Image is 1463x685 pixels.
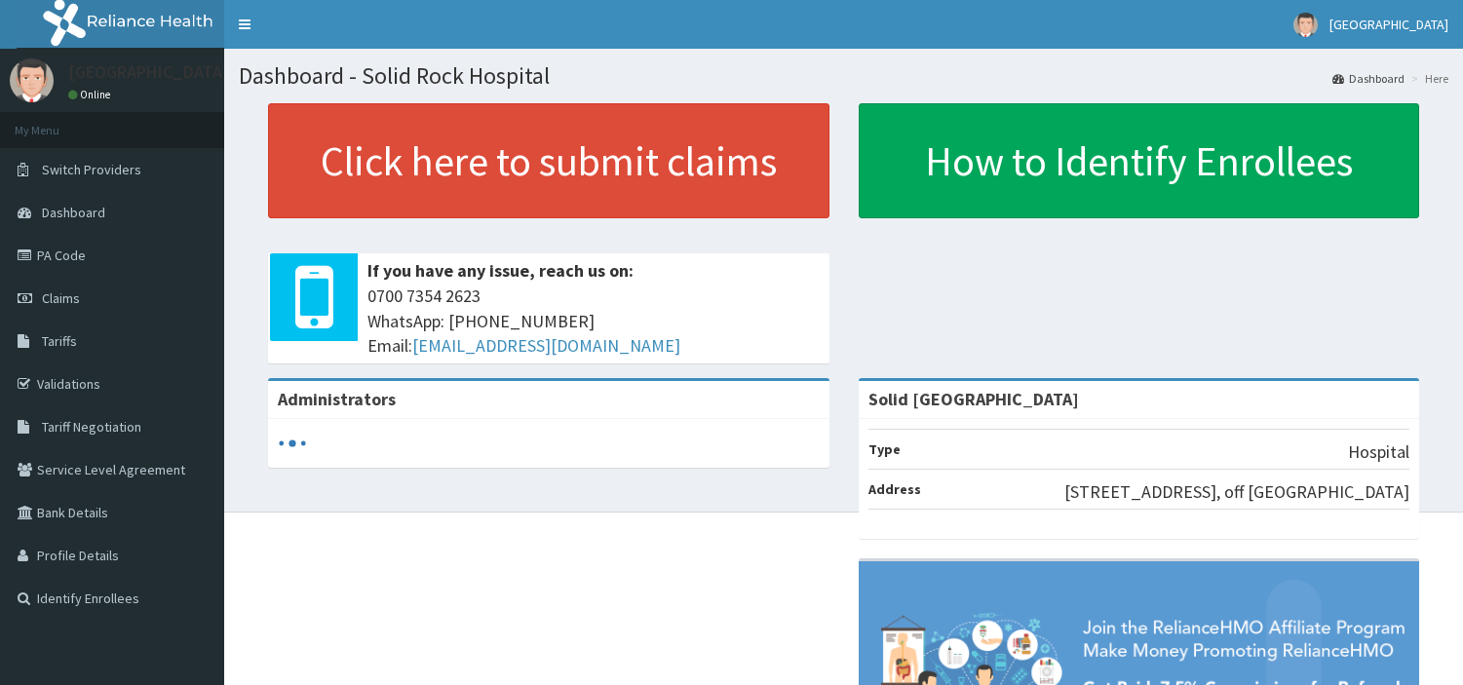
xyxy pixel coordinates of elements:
span: [GEOGRAPHIC_DATA] [1329,16,1448,33]
a: Online [68,88,115,101]
img: User Image [10,58,54,102]
svg: audio-loading [278,429,307,458]
a: [EMAIL_ADDRESS][DOMAIN_NAME] [412,334,680,357]
strong: Solid [GEOGRAPHIC_DATA] [868,388,1079,410]
span: Dashboard [42,204,105,221]
p: Hospital [1348,439,1409,465]
h1: Dashboard - Solid Rock Hospital [239,63,1448,89]
b: Administrators [278,388,396,410]
b: Address [868,480,921,498]
a: Dashboard [1332,70,1405,87]
p: [GEOGRAPHIC_DATA] [68,63,229,81]
b: If you have any issue, reach us on: [367,259,634,282]
span: Tariff Negotiation [42,418,141,436]
a: Click here to submit claims [268,103,829,218]
img: User Image [1293,13,1318,37]
li: Here [1406,70,1448,87]
span: 0700 7354 2623 WhatsApp: [PHONE_NUMBER] Email: [367,284,820,359]
p: [STREET_ADDRESS], off [GEOGRAPHIC_DATA] [1064,479,1409,505]
span: Switch Providers [42,161,141,178]
span: Claims [42,289,80,307]
a: How to Identify Enrollees [859,103,1420,218]
b: Type [868,440,901,458]
span: Tariffs [42,332,77,350]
